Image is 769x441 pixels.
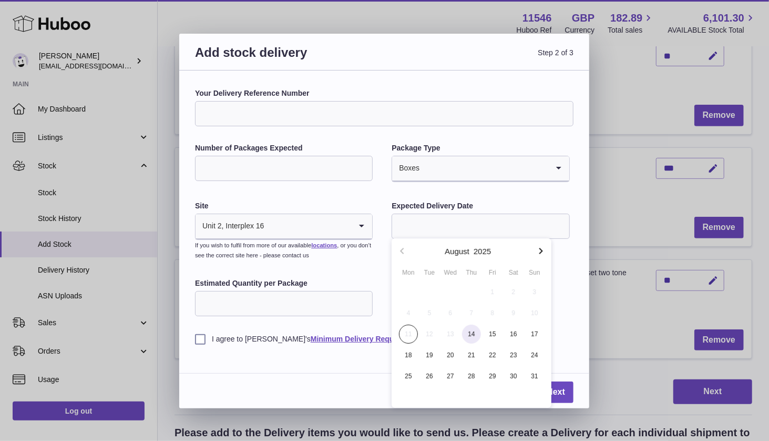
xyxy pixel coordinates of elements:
[441,346,460,365] span: 20
[311,242,337,248] a: locations
[461,345,482,366] button: 21
[399,367,418,386] span: 25
[461,324,482,345] button: 14
[503,268,524,277] div: Sat
[419,366,440,387] button: 26
[398,324,419,345] button: 11
[419,303,440,324] button: 5
[420,346,439,365] span: 19
[538,382,573,403] a: Next
[525,325,544,344] span: 17
[419,345,440,366] button: 19
[440,366,461,387] button: 27
[504,367,523,386] span: 30
[525,346,544,365] span: 24
[398,345,419,366] button: 18
[462,367,481,386] span: 28
[392,201,569,211] label: Expected Delivery Date
[524,324,545,345] button: 17
[525,283,544,302] span: 3
[524,345,545,366] button: 24
[462,325,481,344] span: 14
[420,367,439,386] span: 26
[441,304,460,323] span: 6
[195,201,373,211] label: Site
[524,303,545,324] button: 10
[440,345,461,366] button: 20
[384,44,573,73] span: Step 2 of 3
[461,303,482,324] button: 7
[474,247,491,255] button: 2025
[504,346,523,365] span: 23
[524,366,545,387] button: 31
[482,268,503,277] div: Fri
[392,156,569,182] div: Search for option
[504,283,523,302] span: 2
[503,282,524,303] button: 2
[462,346,481,365] span: 21
[462,304,481,323] span: 7
[482,345,503,366] button: 22
[399,325,418,344] span: 11
[440,303,461,324] button: 6
[483,304,502,323] span: 8
[483,283,502,302] span: 1
[482,303,503,324] button: 8
[441,325,460,344] span: 13
[504,325,523,344] span: 16
[419,268,440,277] div: Tue
[482,282,503,303] button: 1
[503,366,524,387] button: 30
[420,325,439,344] span: 12
[420,156,548,181] input: Search for option
[399,346,418,365] span: 18
[461,366,482,387] button: 28
[398,366,419,387] button: 25
[265,214,352,238] input: Search for option
[445,247,469,255] button: August
[196,214,265,238] span: Unit 2, Interplex 16
[482,324,503,345] button: 15
[440,268,461,277] div: Wed
[398,268,419,277] div: Mon
[196,214,372,239] div: Search for option
[525,367,544,386] span: 31
[392,143,569,153] label: Package Type
[503,345,524,366] button: 23
[399,304,418,323] span: 4
[483,367,502,386] span: 29
[195,44,384,73] h3: Add stock delivery
[420,304,439,323] span: 5
[524,268,545,277] div: Sun
[398,303,419,324] button: 4
[440,324,461,345] button: 13
[482,366,503,387] button: 29
[461,268,482,277] div: Thu
[525,304,544,323] span: 10
[483,346,502,365] span: 22
[311,335,425,343] a: Minimum Delivery Requirements
[503,324,524,345] button: 16
[524,282,545,303] button: 3
[503,303,524,324] button: 9
[504,304,523,323] span: 9
[195,143,373,153] label: Number of Packages Expected
[195,334,573,344] label: I agree to [PERSON_NAME]'s
[441,367,460,386] span: 27
[419,324,440,345] button: 12
[195,278,373,288] label: Estimated Quantity per Package
[392,156,420,181] span: Boxes
[195,88,573,98] label: Your Delivery Reference Number
[195,242,371,258] small: If you wish to fulfil from more of our available , or you don’t see the correct site here - pleas...
[483,325,502,344] span: 15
